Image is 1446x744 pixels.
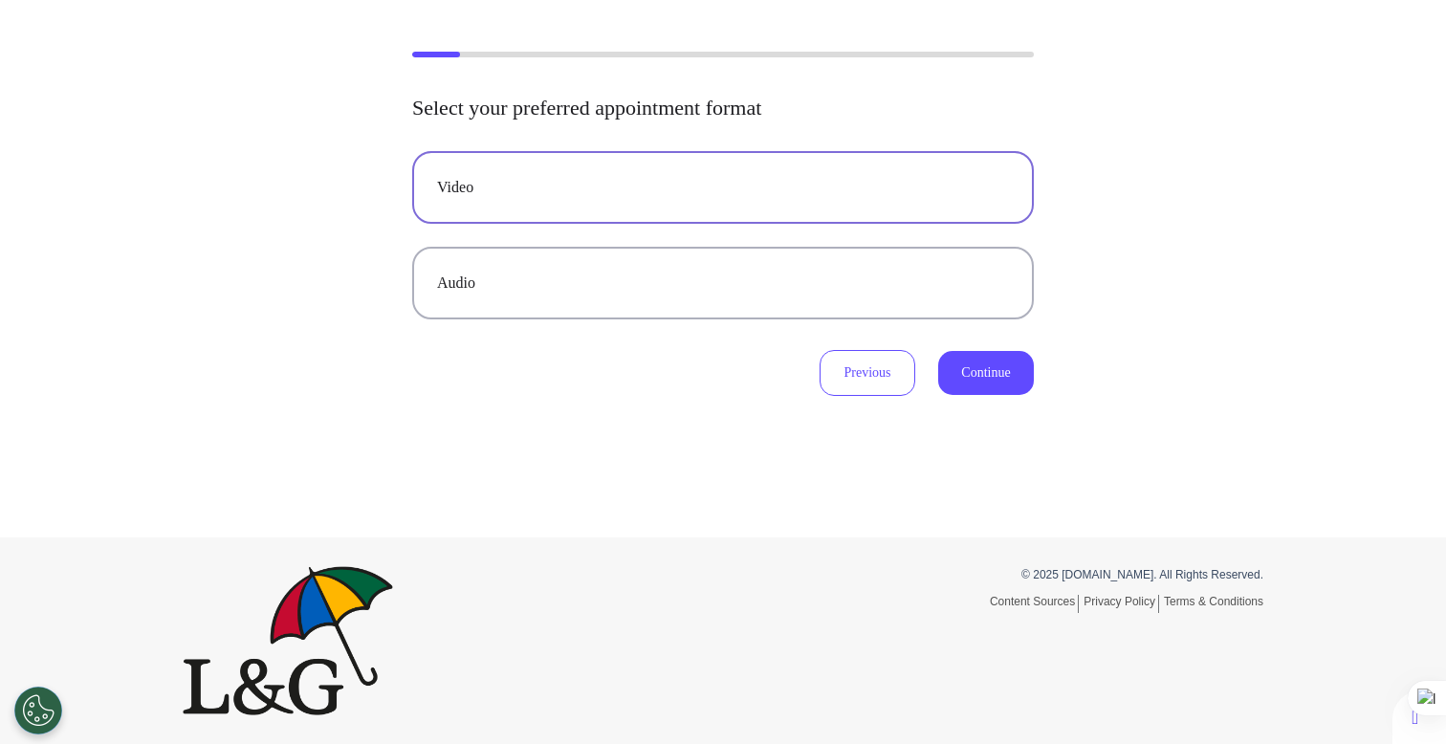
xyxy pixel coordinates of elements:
p: © 2025 [DOMAIN_NAME]. All Rights Reserved. [737,566,1263,583]
div: Audio [437,272,1009,295]
h2: Select your preferred appointment format [412,96,1034,120]
img: Spectrum.Life logo [183,566,393,715]
button: Video [412,151,1034,224]
a: Privacy Policy [1084,595,1159,613]
button: Open Preferences [14,687,62,734]
div: Video [437,176,1009,199]
button: Audio [412,247,1034,319]
button: Continue [938,351,1034,395]
a: Content Sources [990,595,1079,613]
button: Previous [820,350,915,396]
a: Terms & Conditions [1164,595,1263,608]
